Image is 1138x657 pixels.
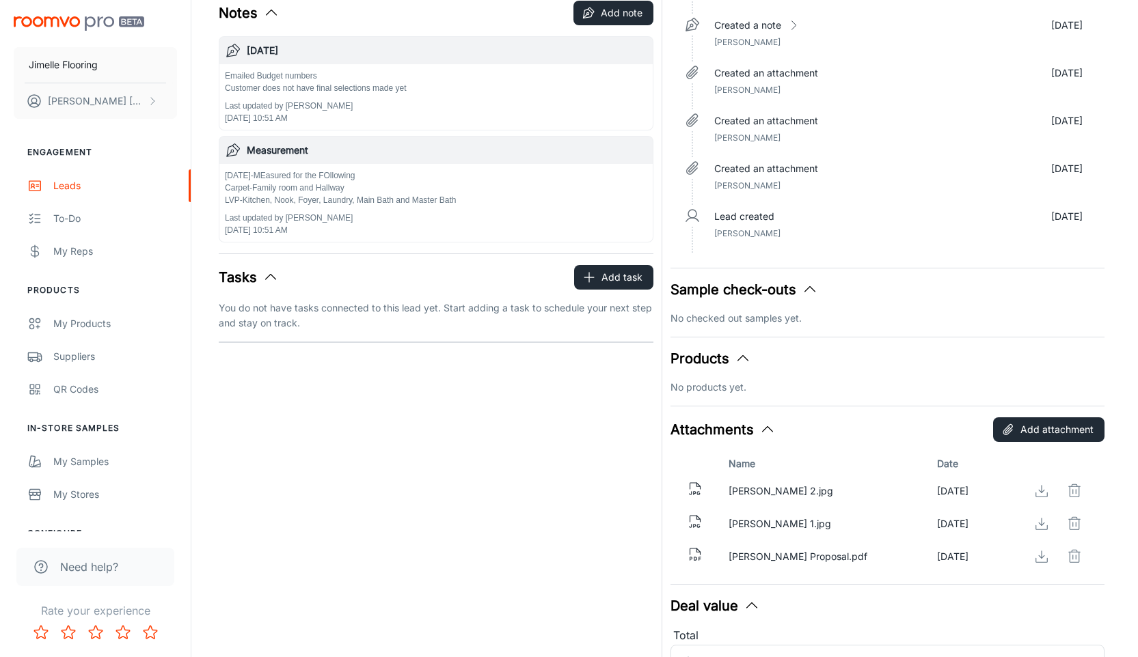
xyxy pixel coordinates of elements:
[14,47,177,83] button: Jimelle Flooring
[1051,161,1083,176] p: [DATE]
[723,453,932,475] th: Name
[53,382,177,397] div: QR Codes
[247,43,647,58] h6: [DATE]
[1051,113,1083,128] p: [DATE]
[714,37,781,47] span: [PERSON_NAME]
[729,484,926,499] p: Leutz 2.jpg
[670,380,1105,395] p: No products yet.
[670,627,1105,645] div: Total
[219,3,280,23] button: Notes
[993,417,1105,442] button: Add attachment
[11,602,180,619] p: Rate your experience
[670,596,760,616] button: Deal value
[14,16,144,31] img: Roomvo PRO Beta
[48,94,144,109] p: [PERSON_NAME] [PERSON_NAME]
[714,18,781,33] p: Created a note
[225,212,456,224] p: Last updated by [PERSON_NAME]
[714,209,774,224] p: Lead created
[714,66,818,81] p: Created an attachment
[53,211,177,226] div: To-do
[670,279,818,300] button: Sample check-outs
[1051,209,1083,224] p: [DATE]
[53,316,177,331] div: My Products
[247,143,647,158] h6: Measurement
[225,100,406,112] p: Last updated by [PERSON_NAME]
[219,37,653,130] button: [DATE]Emailed Budget numbers Customer does not have final selections made yetLast updated by [PER...
[714,113,818,128] p: Created an attachment
[714,132,781,143] span: [PERSON_NAME]
[225,70,406,94] p: Emailed Budget numbers Customer does not have final selections made yet
[937,549,985,564] div: Jul 3, 2025, 10:50 AM
[219,267,279,288] button: Tasks
[1051,66,1083,81] p: [DATE]
[729,549,926,564] p: Leutz Proposal.pdf
[53,349,177,364] div: Suppliers
[60,559,118,575] span: Need help?
[670,419,776,440] button: Attachments
[714,161,818,176] p: Created an attachment
[82,619,109,646] button: Rate 3 star
[53,178,177,193] div: Leads
[714,228,781,238] span: [PERSON_NAME]
[573,1,653,25] button: Add note
[29,57,98,72] p: Jimelle Flooring
[219,137,653,242] button: Measurement[DATE]-MEasured for the FOllowing Carpet-Family room and Hallway LVP-Kitchen, Nook, Fo...
[225,112,406,124] p: [DATE] 10:51 AM
[53,487,177,502] div: My Stores
[937,516,985,531] div: Jul 3, 2025, 10:50 AM
[574,265,653,290] button: Add task
[53,454,177,469] div: My Samples
[937,484,985,499] div: Jul 3, 2025, 10:50 AM
[670,348,751,369] button: Products
[109,619,137,646] button: Rate 4 star
[714,85,781,95] span: [PERSON_NAME]
[137,619,164,646] button: Rate 5 star
[225,224,456,236] p: [DATE] 10:51 AM
[225,169,456,206] p: [DATE]-MEasured for the FOllowing Carpet-Family room and Hallway LVP-Kitchen, Nook, Foyer, Laundr...
[14,83,177,119] button: [PERSON_NAME] [PERSON_NAME]
[27,619,55,646] button: Rate 1 star
[53,244,177,259] div: My Reps
[55,619,82,646] button: Rate 2 star
[670,311,1105,326] p: No checked out samples yet.
[1051,18,1083,33] p: [DATE]
[219,300,653,331] p: You do not have tasks connected to this lead yet. Start adding a task to schedule your next step ...
[932,453,990,475] th: Date
[714,180,781,191] span: [PERSON_NAME]
[729,516,926,531] p: Leutz 1.jpg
